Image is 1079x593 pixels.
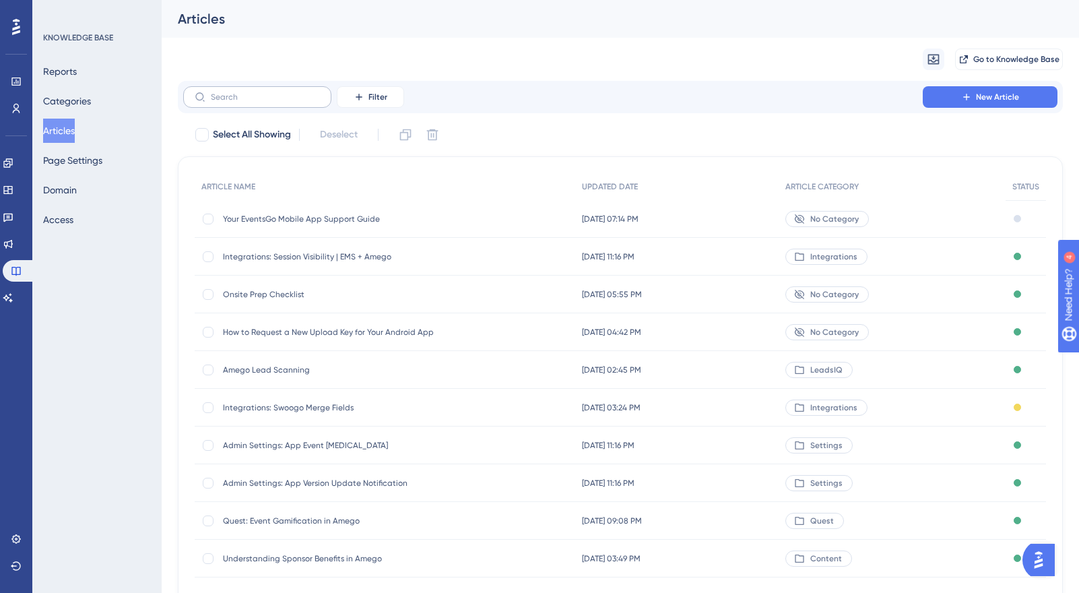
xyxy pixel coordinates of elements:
span: Understanding Sponsor Benefits in Amego [223,553,438,564]
span: Amego Lead Scanning [223,365,438,375]
span: Filter [368,92,387,102]
iframe: UserGuiding AI Assistant Launcher [1022,540,1063,580]
button: Domain [43,178,77,202]
button: Access [43,208,73,232]
span: Your EventsGo Mobile App Support Guide [223,214,438,224]
span: LeadsIQ [810,365,843,375]
span: [DATE] 05:55 PM [582,289,642,300]
span: [DATE] 09:08 PM [582,516,642,526]
button: New Article [923,86,1057,108]
span: Need Help? [32,3,84,20]
button: Deselect [308,123,370,147]
button: Categories [43,89,91,113]
button: Reports [43,59,77,84]
button: Page Settings [43,148,102,173]
span: [DATE] 11:16 PM [582,478,634,489]
span: [DATE] 03:49 PM [582,553,641,564]
span: Integrations: Session Visibility | EMS + Amego [223,251,438,262]
span: No Category [810,214,859,224]
span: [DATE] 03:24 PM [582,402,641,413]
span: Quest [810,516,834,526]
span: Admin Settings: App Event [MEDICAL_DATA] [223,440,438,451]
span: Integrations [810,402,857,413]
span: Integrations: Swoogo Merge Fields [223,402,438,413]
button: Filter [337,86,404,108]
span: [DATE] 07:14 PM [582,214,639,224]
span: How to Request a New Upload Key for Your Android App [223,327,438,338]
span: Quest: Event Gamification in Amego [223,516,438,526]
button: Go to Knowledge Base [955,49,1063,70]
span: New Article [976,92,1019,102]
span: [DATE] 04:42 PM [582,327,641,338]
span: Onsite Prep Checklist [223,289,438,300]
input: Search [211,92,320,102]
span: ARTICLE NAME [201,181,255,192]
span: Select All Showing [213,127,291,143]
span: Settings [810,478,843,489]
span: Settings [810,440,843,451]
span: [DATE] 11:16 PM [582,251,634,262]
span: STATUS [1012,181,1039,192]
span: No Category [810,289,859,300]
span: [DATE] 02:45 PM [582,365,641,375]
span: Admin Settings: App Version Update Notification [223,478,438,489]
span: UPDATED DATE [582,181,638,192]
span: ARTICLE CATEGORY [785,181,859,192]
div: 4 [94,7,98,18]
button: Articles [43,119,75,143]
span: Go to Knowledge Base [973,54,1059,65]
div: KNOWLEDGE BASE [43,32,113,43]
span: Deselect [320,127,358,143]
span: [DATE] 11:16 PM [582,440,634,451]
span: No Category [810,327,859,338]
span: Integrations [810,251,857,262]
span: Content [810,553,842,564]
div: Articles [178,9,1029,28]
